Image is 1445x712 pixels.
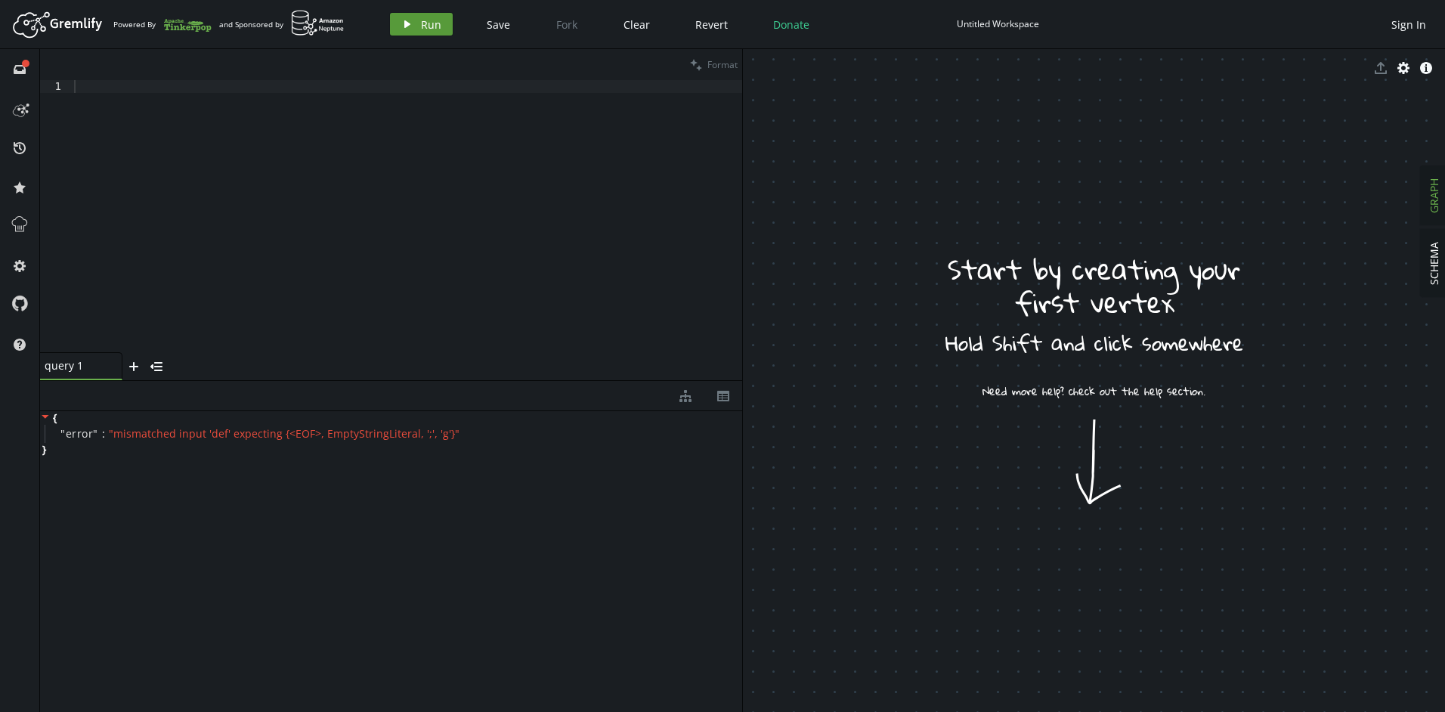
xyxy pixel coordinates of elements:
[544,13,589,36] button: Fork
[685,49,742,80] button: Format
[623,17,650,32] span: Clear
[390,13,453,36] button: Run
[487,17,510,32] span: Save
[1384,13,1434,36] button: Sign In
[45,359,105,373] span: query 1
[109,426,459,441] span: " mismatched input 'def' expecting {<EOF>, EmptyStringLiteral, ';', 'g'} "
[695,17,728,32] span: Revert
[93,426,98,441] span: "
[113,11,212,38] div: Powered By
[40,80,71,93] div: 1
[707,58,738,71] span: Format
[1427,242,1441,285] span: SCHEMA
[556,17,577,32] span: Fork
[475,13,521,36] button: Save
[1427,178,1441,213] span: GRAPH
[291,10,345,36] img: AWS Neptune
[957,18,1039,29] div: Untitled Workspace
[219,10,345,39] div: and Sponsored by
[40,443,46,457] span: }
[66,427,94,441] span: error
[773,17,809,32] span: Donate
[762,13,821,36] button: Donate
[1391,17,1426,32] span: Sign In
[421,17,441,32] span: Run
[60,426,66,441] span: "
[53,411,57,425] span: {
[102,427,105,441] span: :
[684,13,739,36] button: Revert
[612,13,661,36] button: Clear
